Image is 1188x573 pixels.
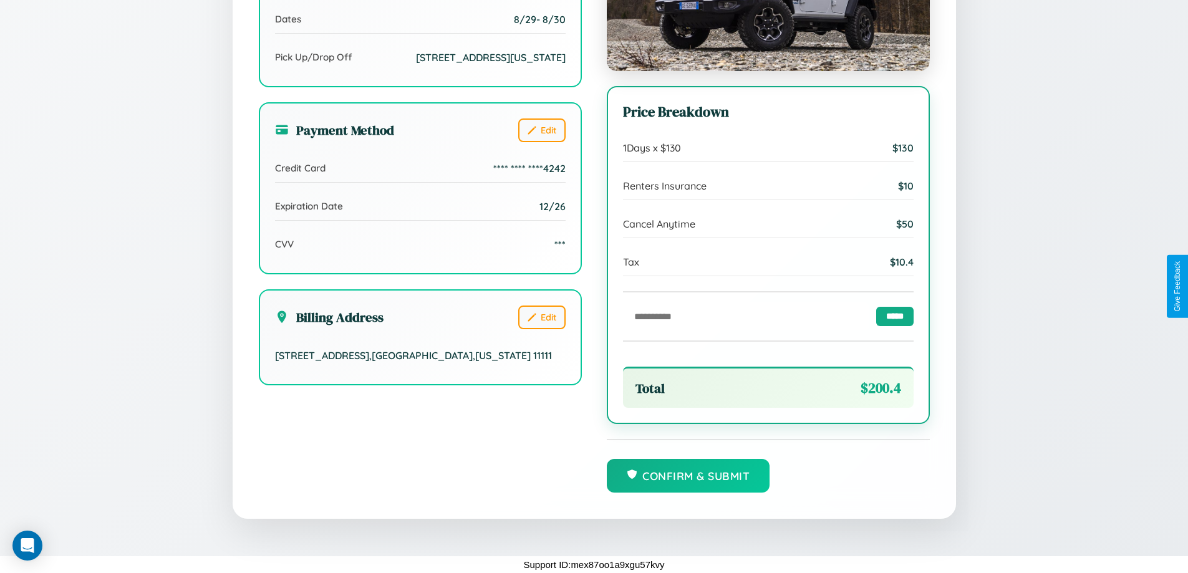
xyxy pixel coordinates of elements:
span: $ 10.4 [890,256,914,268]
span: Dates [275,13,301,25]
span: 12/26 [539,200,566,213]
span: $ 50 [896,218,914,230]
div: Give Feedback [1173,261,1182,312]
h3: Payment Method [275,121,394,139]
span: $ 10 [898,180,914,192]
span: Tax [623,256,639,268]
span: [STREET_ADDRESS][US_STATE] [416,51,566,64]
h3: Billing Address [275,308,384,326]
div: Open Intercom Messenger [12,531,42,561]
span: Renters Insurance [623,180,707,192]
p: Support ID: mex87oo1a9xgu57kvy [524,556,665,573]
h3: Price Breakdown [623,102,914,122]
button: Confirm & Submit [607,459,770,493]
span: Cancel Anytime [623,218,695,230]
span: CVV [275,238,294,250]
span: 8 / 29 - 8 / 30 [514,13,566,26]
span: $ 200.4 [861,378,901,398]
span: $ 130 [892,142,914,154]
span: Expiration Date [275,200,343,212]
span: Pick Up/Drop Off [275,51,352,63]
span: 1 Days x $ 130 [623,142,681,154]
span: Total [635,379,665,397]
span: [STREET_ADDRESS] , [GEOGRAPHIC_DATA] , [US_STATE] 11111 [275,349,552,362]
button: Edit [518,118,566,142]
button: Edit [518,306,566,329]
span: Credit Card [275,162,326,174]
